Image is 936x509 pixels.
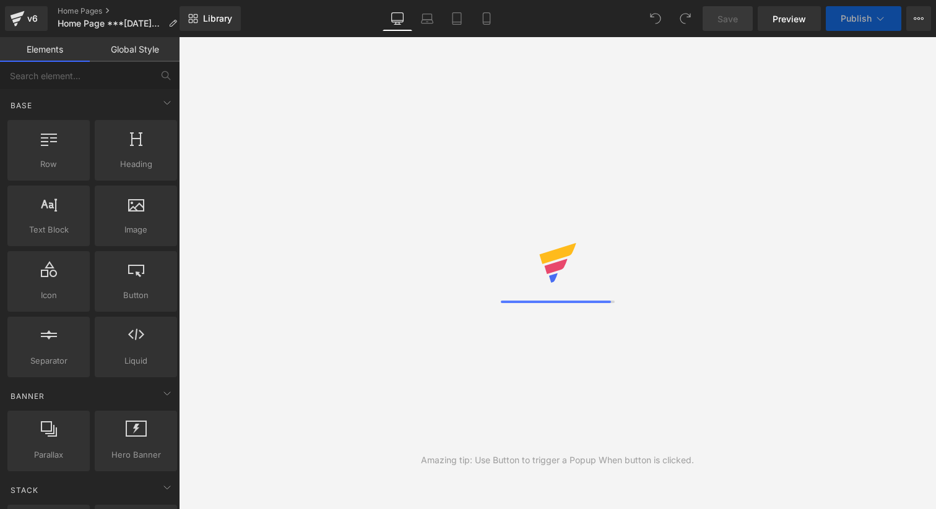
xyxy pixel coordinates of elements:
a: Desktop [383,6,412,31]
button: Undo [643,6,668,31]
a: Global Style [90,37,180,62]
div: Amazing tip: Use Button to trigger a Popup When button is clicked. [421,453,694,467]
span: Icon [11,289,86,302]
a: New Library [180,6,241,31]
a: Tablet [442,6,472,31]
span: Button [98,289,173,302]
a: v6 [5,6,48,31]
span: Library [203,13,232,24]
span: Banner [9,390,46,402]
a: Mobile [472,6,501,31]
a: Home Pages [58,6,187,16]
button: More [906,6,931,31]
span: Heading [98,158,173,171]
button: Redo [673,6,698,31]
span: Liquid [98,354,173,367]
span: Preview [773,12,806,25]
span: Parallax [11,448,86,461]
span: Text Block [11,223,86,236]
span: Hero Banner [98,448,173,461]
div: v6 [25,11,40,27]
a: Preview [758,6,821,31]
span: Row [11,158,86,171]
button: Publish [826,6,901,31]
span: Separator [11,354,86,367]
a: Laptop [412,6,442,31]
span: Stack [9,484,40,496]
span: Image [98,223,173,236]
span: Publish [841,14,872,24]
span: Base [9,100,33,111]
span: Save [717,12,738,25]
